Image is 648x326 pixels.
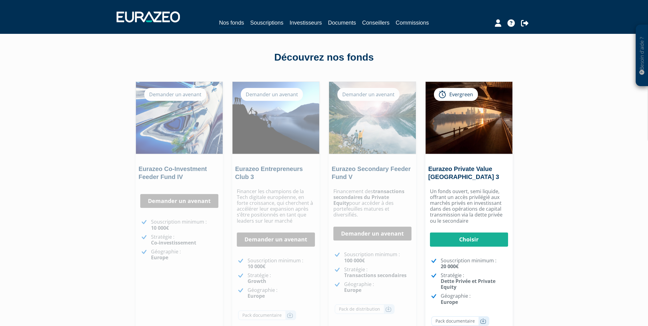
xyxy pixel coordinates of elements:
[151,249,218,260] p: Géographie :
[248,263,265,270] strong: 10 000€
[430,189,508,224] p: Un fonds ouvert, semi liquide, offrant un accès privilégié aux marchés privés en investissant dan...
[233,82,319,154] img: Eurazeo Entrepreneurs Club 3
[241,88,303,101] div: Demander un avenant
[333,227,411,241] a: Demander un avenant
[248,287,315,299] p: Géographie :
[151,239,196,246] strong: Co-investissement
[140,194,218,208] a: Demander un avenant
[344,257,365,264] strong: 100 000€
[434,88,478,101] div: Evergreen
[248,292,265,299] strong: Europe
[237,233,315,247] a: Demander un avenant
[144,88,206,101] div: Demander un avenant
[431,316,489,326] a: Pack documentaire
[151,234,218,246] p: Stratégie :
[337,88,400,101] div: Demander un avenant
[333,188,404,206] strong: transactions secondaires du Private Equity
[250,18,283,27] a: Souscriptions
[335,304,395,314] a: Pack de distribution
[149,50,499,65] div: Découvrez nos fonds
[441,299,458,305] strong: Europe
[151,225,169,231] strong: 10 000€
[426,82,512,154] img: Eurazeo Private Value Europe 3
[638,28,646,83] p: Besoin d'aide ?
[332,165,411,180] a: Eurazeo Secondary Feeder Fund V
[441,263,459,270] strong: 20 000€
[248,258,315,269] p: Souscription minimum :
[344,287,361,293] strong: Europe
[151,219,218,231] p: Souscription minimum :
[428,165,499,180] a: Eurazeo Private Value [GEOGRAPHIC_DATA] 3
[441,278,495,290] strong: Dette Privée et Private Equity
[441,258,508,269] p: Souscription minimum :
[289,18,322,27] a: Investisseurs
[219,18,244,28] a: Nos fonds
[136,82,223,154] img: Eurazeo Co-Investment Feeder Fund IV
[139,165,207,180] a: Eurazeo Co-Investment Feeder Fund IV
[238,310,296,320] a: Pack documentaire
[430,233,508,247] a: Choisir
[344,252,411,263] p: Souscription minimum :
[248,278,266,284] strong: Growth
[329,82,416,154] img: Eurazeo Secondary Feeder Fund V
[344,272,407,279] strong: Transactions secondaires
[362,18,390,27] a: Conseillers
[235,165,303,180] a: Eurazeo Entrepreneurs Club 3
[396,18,429,27] a: Commissions
[344,267,411,278] p: Stratégie :
[248,272,315,284] p: Stratégie :
[344,281,411,293] p: Géographie :
[151,254,168,261] strong: Europe
[328,18,356,27] a: Documents
[441,293,508,305] p: Géographie :
[441,272,508,290] p: Stratégie :
[237,189,315,224] p: Financer les champions de la Tech digitale européenne, en forte croissance, qui cherchent à accél...
[117,11,180,22] img: 1732889491-logotype_eurazeo_blanc_rvb.png
[333,189,411,218] p: Financement des pour accéder à des portefeuilles matures et diversifiés.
